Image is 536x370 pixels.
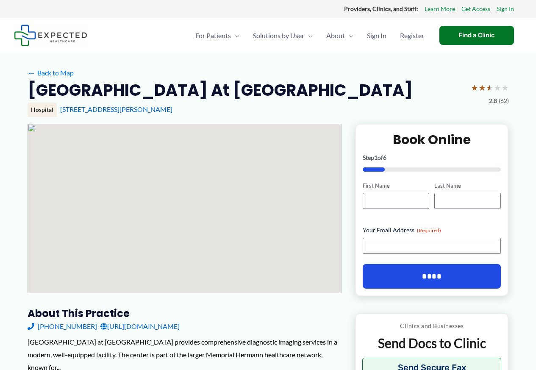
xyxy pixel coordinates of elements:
label: Last Name [434,182,501,190]
span: Menu Toggle [304,21,313,50]
span: ★ [478,80,486,95]
span: ★ [501,80,509,95]
a: [URL][DOMAIN_NAME] [100,320,180,333]
a: [STREET_ADDRESS][PERSON_NAME] [60,105,172,113]
a: Find a Clinic [439,26,514,45]
label: First Name [363,182,429,190]
a: Get Access [461,3,490,14]
span: Sign In [367,21,386,50]
p: Step of [363,155,501,161]
span: 2.8 [489,95,497,106]
span: (Required) [417,227,441,234]
h3: About this practice [28,307,342,320]
span: 6 [383,154,386,161]
a: For PatientsMenu Toggle [189,21,246,50]
img: Expected Healthcare Logo - side, dark font, small [14,25,87,46]
strong: Providers, Clinics, and Staff: [344,5,418,12]
span: Register [400,21,424,50]
span: Solutions by User [253,21,304,50]
p: Send Docs to Clinic [362,335,502,351]
span: For Patients [195,21,231,50]
span: ★ [471,80,478,95]
h2: Book Online [363,131,501,148]
a: [PHONE_NUMBER] [28,320,97,333]
span: ★ [494,80,501,95]
h2: [GEOGRAPHIC_DATA] at [GEOGRAPHIC_DATA] [28,80,413,100]
span: ★ [486,80,494,95]
a: Solutions by UserMenu Toggle [246,21,319,50]
span: About [326,21,345,50]
a: Learn More [425,3,455,14]
a: ←Back to Map [28,67,74,79]
p: Clinics and Businesses [362,320,502,331]
label: Your Email Address [363,226,501,234]
nav: Primary Site Navigation [189,21,431,50]
span: Menu Toggle [345,21,353,50]
span: ← [28,69,36,77]
a: Sign In [360,21,393,50]
span: 1 [374,154,378,161]
span: (62) [499,95,509,106]
a: AboutMenu Toggle [319,21,360,50]
a: Register [393,21,431,50]
div: Hospital [28,103,57,117]
a: Sign In [497,3,514,14]
span: Menu Toggle [231,21,239,50]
